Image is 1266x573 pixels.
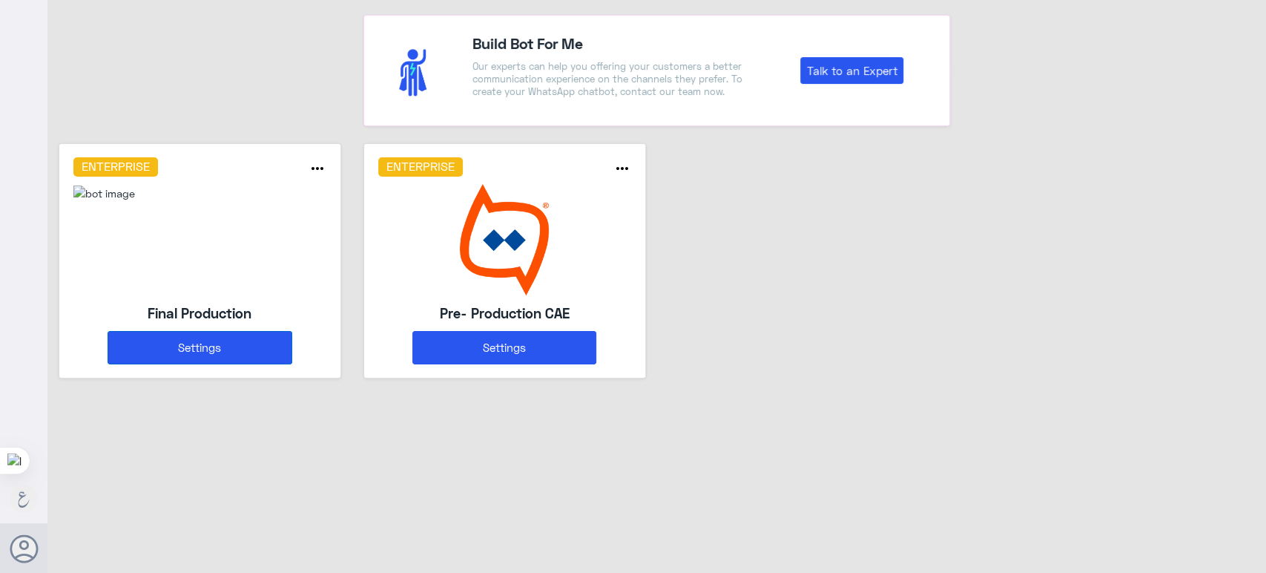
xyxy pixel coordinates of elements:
[412,331,596,364] button: Settings
[613,160,631,181] button: more_horiz
[309,160,326,181] button: more_horiz
[412,303,596,324] h5: Pre- Production CAE
[472,60,743,98] p: Our experts can help you offering your customers a better communication experience on the channel...
[378,184,631,295] img: bot image
[73,157,159,177] h6: Enterprise
[800,57,903,84] a: Talk to an Expert
[108,331,291,364] button: Settings
[108,303,291,324] h5: Final Production
[613,160,631,177] i: more_horiz
[73,186,135,201] img: 118748111652893
[378,157,464,177] h6: Enterprise
[472,32,743,54] h4: Build Bot For Me
[10,534,38,563] button: Avatar
[309,160,326,177] i: more_horiz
